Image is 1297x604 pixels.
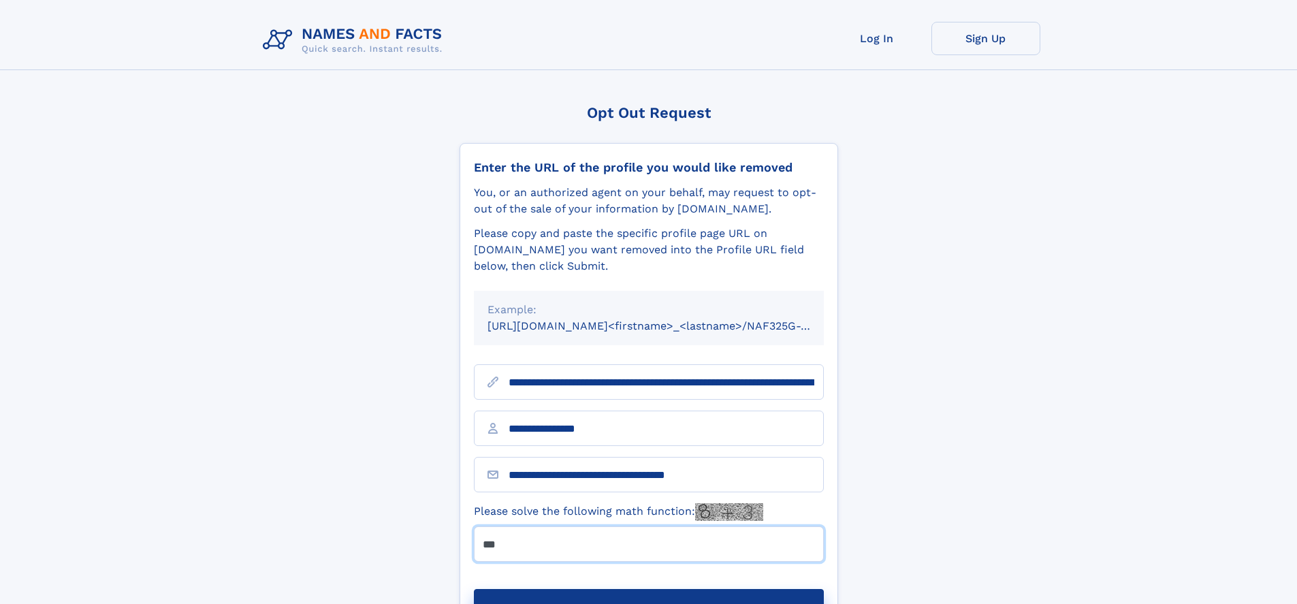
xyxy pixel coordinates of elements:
[487,302,810,318] div: Example:
[474,225,824,274] div: Please copy and paste the specific profile page URL on [DOMAIN_NAME] you want removed into the Pr...
[474,185,824,217] div: You, or an authorized agent on your behalf, may request to opt-out of the sale of your informatio...
[822,22,931,55] a: Log In
[474,160,824,175] div: Enter the URL of the profile you would like removed
[931,22,1040,55] a: Sign Up
[487,319,850,332] small: [URL][DOMAIN_NAME]<firstname>_<lastname>/NAF325G-xxxxxxxx
[257,22,453,59] img: Logo Names and Facts
[474,503,763,521] label: Please solve the following math function:
[460,104,838,121] div: Opt Out Request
